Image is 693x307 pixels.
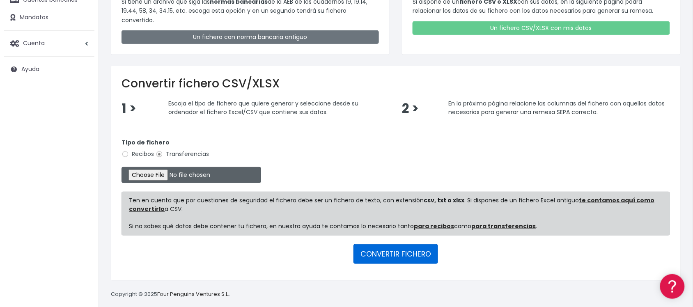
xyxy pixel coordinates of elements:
a: Un fichero CSV/XLSX con mis datos [413,21,670,35]
a: para transferencias [472,222,536,230]
a: Four Penguins Ventures S.L. [157,290,229,298]
h2: Convertir fichero CSV/XLSX [122,77,670,91]
a: te contamos aquí como convertirlo [129,196,655,213]
span: Escoja el tipo de fichero que quiere generar y seleccione desde su ordenador el fichero Excel/CSV... [168,99,359,117]
a: Cuenta [4,35,94,52]
span: Ayuda [21,65,39,73]
a: Un fichero con norma bancaria antiguo [122,30,379,44]
div: Ten en cuenta que por cuestiones de seguridad el fichero debe ser un fichero de texto, con extens... [122,192,670,236]
strong: csv, txt o xlsx [424,196,465,204]
label: Recibos [122,150,154,158]
a: Mandatos [4,9,94,26]
a: Ayuda [4,61,94,78]
span: En la próxima página relacione las columnas del fichero con aquellos datos necesarios para genera... [449,99,665,117]
span: Cuenta [23,39,45,47]
p: Copyright © 2025 . [111,290,230,299]
strong: Tipo de fichero [122,138,170,147]
button: CONVERTIR FICHERO [353,244,438,264]
span: 1 > [122,100,136,117]
span: 2 > [402,100,419,117]
label: Transferencias [156,150,209,158]
a: para recibos [414,222,454,230]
